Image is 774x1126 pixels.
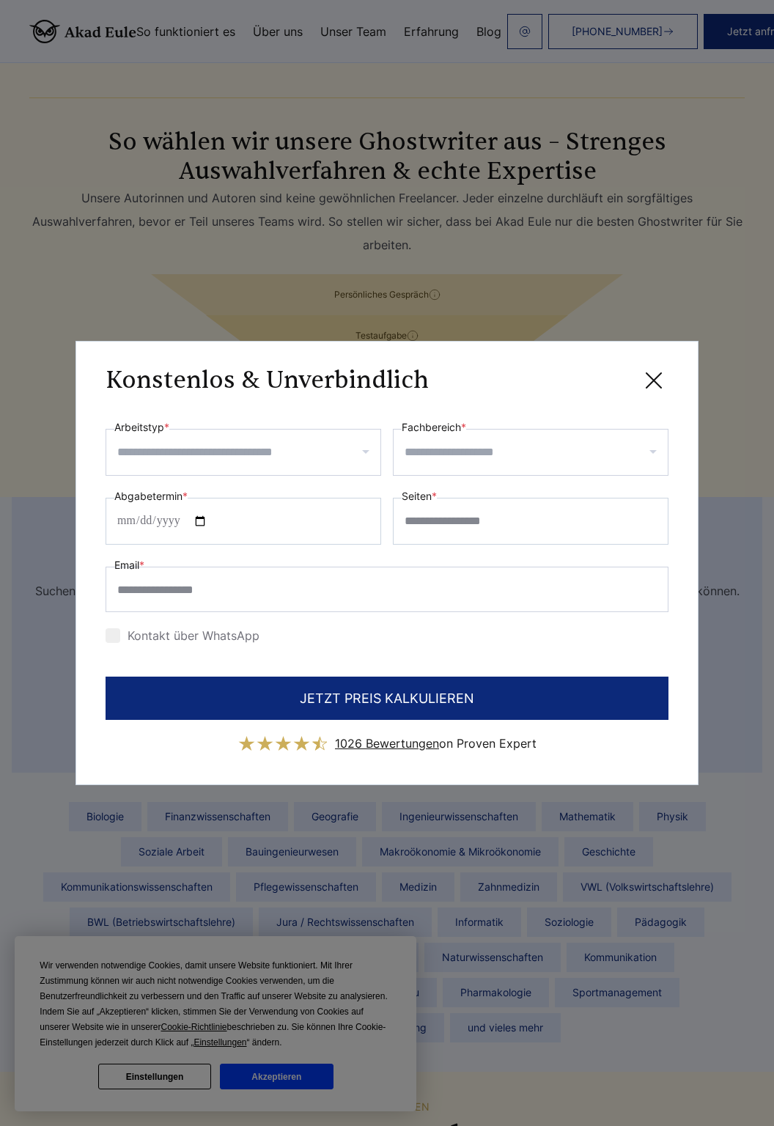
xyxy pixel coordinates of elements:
label: Seiten [402,487,437,505]
label: Fachbereich [402,419,466,436]
span: 1026 Bewertungen [335,736,439,751]
label: Kontakt über WhatsApp [106,628,259,643]
h3: Konstenlos & Unverbindlich [106,366,429,395]
div: on Proven Expert [335,732,537,755]
label: Abgabetermin [114,487,188,505]
label: Arbeitstyp [114,419,169,436]
label: Email [114,556,144,574]
button: JETZT PREIS KALKULIEREN [106,677,668,720]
